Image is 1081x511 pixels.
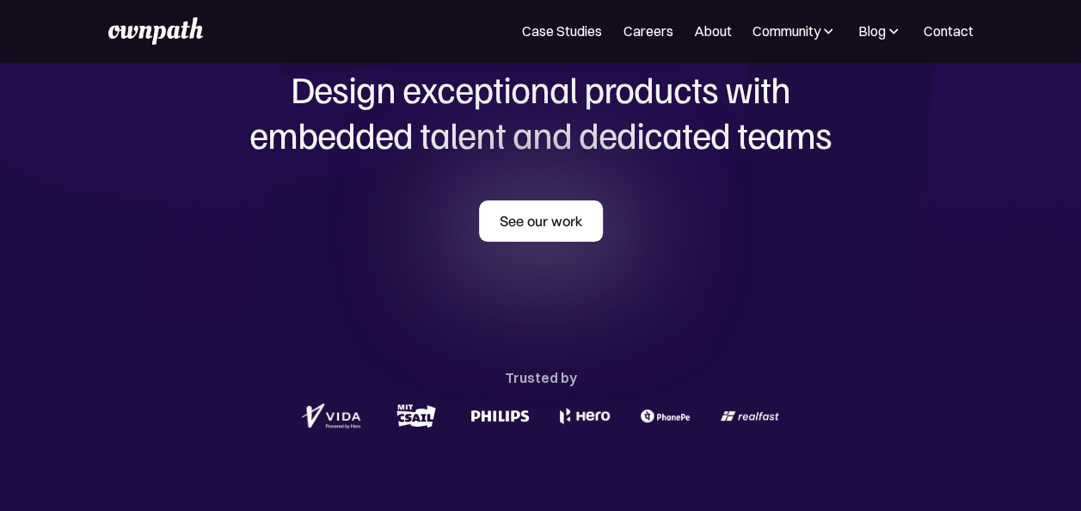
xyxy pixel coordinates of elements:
a: Case Studies [522,21,602,41]
div: Community [752,21,820,41]
div: Blog [857,21,902,41]
div: Blog [857,21,885,41]
div: Trusted by [505,366,577,390]
h1: Design exceptional products with embedded talent and dedicated teams [128,66,954,157]
a: See our work [479,200,603,242]
div: Community [752,21,837,41]
a: Careers [623,21,673,41]
a: Contact [923,21,973,41]
a: About [693,21,731,41]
